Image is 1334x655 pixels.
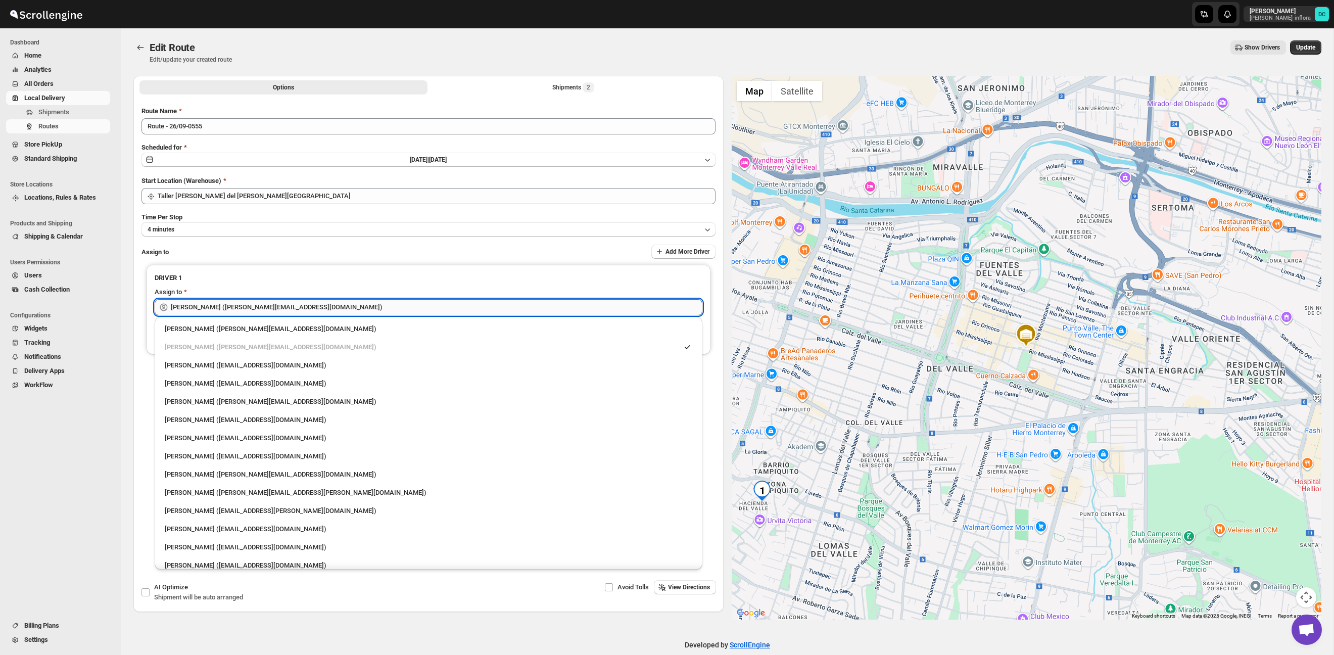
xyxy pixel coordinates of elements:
div: [PERSON_NAME] ([EMAIL_ADDRESS][DOMAIN_NAME]) [165,360,692,370]
span: Dashboard [10,38,114,46]
p: Edit/update your created route [150,56,232,64]
span: Routes [38,122,59,130]
input: Search assignee [171,299,702,315]
li: Santos Hernandez (santos070707@gmail.com) [155,410,702,428]
button: Keyboard shortcuts [1132,613,1175,620]
li: Braulio Martinez (braulio@firefish.com.mx) [155,321,702,337]
span: Users [24,271,42,279]
button: Users [6,268,110,283]
li: DAVID CORONADO (ventas@regalainflora.com) [155,355,702,373]
span: Avoid Tolls [617,583,649,591]
a: ScrollEngine [730,641,770,649]
span: Home [24,52,41,59]
button: Show street map [737,81,772,101]
p: [PERSON_NAME]-inflora [1250,15,1311,21]
button: Delivery Apps [6,364,110,378]
span: AI Optimize [154,583,188,591]
button: User menu [1244,6,1330,22]
input: Eg: Bengaluru Route [141,118,716,134]
button: View Directions [654,580,716,594]
div: Assign to [155,287,182,297]
span: Shipment will be auto arranged [154,593,243,601]
div: [PERSON_NAME] ([PERSON_NAME][EMAIL_ADDRESS][DOMAIN_NAME]) [165,324,692,334]
img: ScrollEngine [8,2,84,27]
button: 4 minutes [141,222,716,237]
button: Shipping & Calendar [6,229,110,244]
span: Options [273,83,294,91]
li: Carlos Mejia (carlosmejiadelgado@gmail.com) [155,428,702,446]
span: Shipments [38,108,69,116]
div: Open chat [1292,615,1322,645]
span: Analytics [24,66,52,73]
div: [PERSON_NAME] ([PERSON_NAME][EMAIL_ADDRESS][PERSON_NAME][DOMAIN_NAME]) [165,488,692,498]
button: Routes [133,40,148,55]
button: Billing Plans [6,619,110,633]
input: Search location [158,188,716,204]
span: Store PickUp [24,141,62,148]
div: [PERSON_NAME] ([PERSON_NAME][EMAIL_ADDRESS][DOMAIN_NAME]) [165,397,692,407]
div: [PERSON_NAME] ([EMAIL_ADDRESS][DOMAIN_NAME]) [165,542,692,552]
div: Shipments [552,82,594,92]
span: DAVID CORONADO [1315,7,1329,21]
button: Add More Driver [651,245,716,259]
span: Scheduled for [141,144,182,151]
button: All Orders [6,77,110,91]
h3: DRIVER 1 [155,273,702,283]
button: Locations, Rules & Rates [6,191,110,205]
span: Configurations [10,311,114,319]
span: Shipping & Calendar [24,232,83,240]
span: WorkFlow [24,381,53,389]
p: [PERSON_NAME] [1250,7,1311,15]
li: Roman Garcia (roman.garcia93@icloud.com) [155,373,702,392]
span: Settings [24,636,48,643]
span: [DATE] | [410,156,429,163]
button: Tracking [6,336,110,350]
span: Add More Driver [665,248,709,256]
p: Developed by [685,640,770,650]
a: Report a map error [1278,613,1318,619]
button: Show Drivers [1230,40,1286,55]
button: Show satellite imagery [772,81,822,101]
button: Notifications [6,350,110,364]
div: [PERSON_NAME] ([EMAIL_ADDRESS][DOMAIN_NAME]) [165,560,692,571]
span: Time Per Stop [141,213,182,221]
span: All Orders [24,80,54,87]
text: DC [1318,11,1325,18]
span: Cash Collection [24,286,70,293]
span: 2 [587,83,590,91]
span: Tracking [24,339,50,346]
span: Show Drivers [1245,43,1280,52]
li: Maruca Galvan (maruca@regalainflora.com) [155,392,702,410]
li: Jusef Hernandez (jusef_ha@outlook.com) [155,446,702,464]
img: Google [734,606,768,620]
span: Local Delivery [24,94,65,102]
div: [PERSON_NAME] ([EMAIL_ADDRESS][DOMAIN_NAME]) [165,379,692,389]
span: Route Name [141,107,177,115]
div: [PERSON_NAME] ([PERSON_NAME][EMAIL_ADDRESS][DOMAIN_NAME]) [165,470,692,480]
span: Widgets [24,324,47,332]
span: Notifications [24,353,61,360]
span: Update [1296,43,1315,52]
div: [PERSON_NAME] ([EMAIL_ADDRESS][DOMAIN_NAME]) [165,415,692,425]
button: Map camera controls [1296,587,1316,607]
div: 1 [752,481,772,501]
button: WorkFlow [6,378,110,392]
span: Standard Shipping [24,155,77,162]
li: Camilo Castro (camilo.casgry@icloud.com) [155,464,702,483]
span: Start Location (Warehouse) [141,177,221,184]
div: [PERSON_NAME] ([EMAIL_ADDRESS][PERSON_NAME][DOMAIN_NAME]) [165,506,692,516]
button: All Route Options [139,80,427,95]
span: Products and Shipping [10,219,114,227]
span: Locations, Rules & Rates [24,194,96,201]
button: Analytics [6,63,110,77]
li: Federico Daes (fdaes@hotmail.com) [155,519,702,537]
span: Store Locations [10,180,114,189]
span: Map data ©2025 Google, INEGI [1181,613,1252,619]
span: [DATE] [429,156,447,163]
span: 4 minutes [148,225,174,233]
button: Widgets [6,321,110,336]
span: Delivery Apps [24,367,65,375]
button: Cash Collection [6,283,110,297]
button: Selected Shipments [430,80,718,95]
span: Billing Plans [24,622,59,629]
